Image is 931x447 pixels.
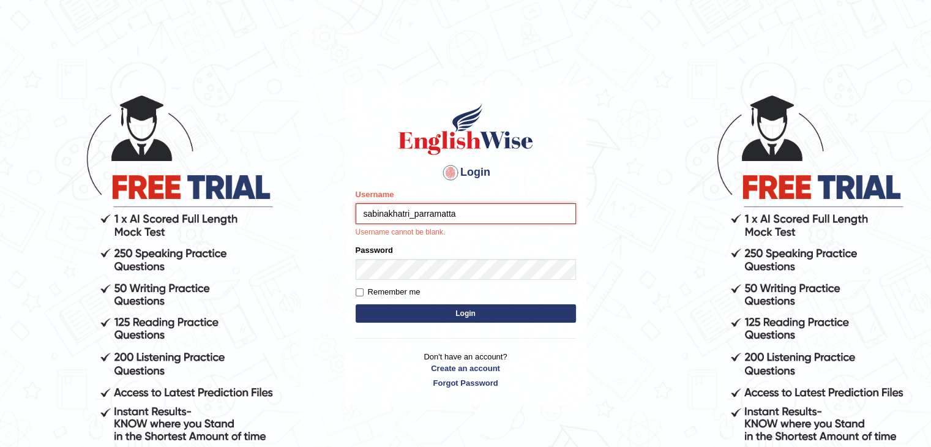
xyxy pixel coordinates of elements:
button: Login [356,304,576,323]
h4: Login [356,163,576,182]
label: Remember me [356,286,421,298]
a: Create an account [356,362,576,374]
input: Remember me [356,288,364,296]
label: Password [356,244,393,256]
img: Logo of English Wise sign in for intelligent practice with AI [396,102,536,157]
p: Username cannot be blank. [356,227,576,238]
label: Username [356,189,394,200]
p: Don't have an account? [356,351,576,389]
a: Forgot Password [356,377,576,389]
